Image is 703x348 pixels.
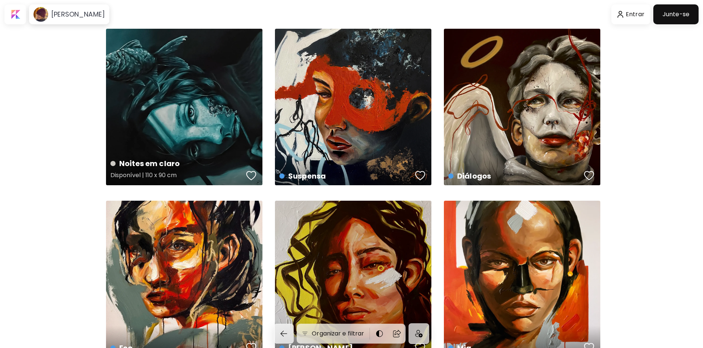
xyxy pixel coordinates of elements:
h4: Suspensa [279,171,413,182]
button: favorites [244,168,258,183]
h4: Noites em claro [110,158,244,169]
img: icon [415,330,423,337]
h6: Organizar e filtrar [312,329,364,338]
a: Junte-se [653,4,699,24]
a: Suspensafavoriteshttps://cdn.kaleido.art/CDN/Artwork/121871/Primary/medium.webp?updated=544156 [275,29,431,185]
button: back [274,324,294,344]
h4: Diálogos [448,171,582,182]
img: back [279,329,288,338]
a: back [274,324,297,344]
h6: [PERSON_NAME] [51,10,105,19]
a: Noites em claroDisponível | 110 x 90 cmfavoriteshttps://cdn.kaleido.art/CDN/Artwork/121872/Primar... [106,29,262,185]
button: favorites [413,168,427,183]
button: favorites [582,168,596,183]
h5: Disponível | 110 x 90 cm [110,169,244,184]
a: Diálogosfavoriteshttps://cdn.kaleido.art/CDN/Artwork/121870/Primary/medium.webp?updated=544143 [444,29,600,185]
